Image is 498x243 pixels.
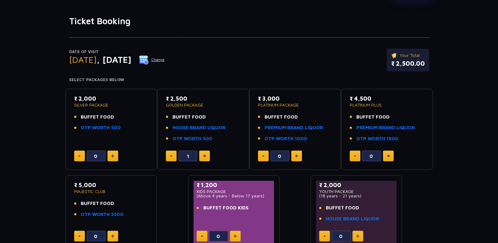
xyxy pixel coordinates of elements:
img: plus [203,154,206,157]
img: plus [356,235,359,238]
span: BUFFET FOOD [81,113,114,121]
h4: Select Packages Below [69,77,429,82]
a: OTP WORTH 1500 [356,135,398,142]
p: (Above 4 years - Below 17 years) [197,194,271,198]
a: OTP WORTH 500 [172,135,212,142]
p: ₹ 1,200 [197,181,271,189]
span: BUFFET FOOD [172,113,206,121]
span: BUFFET FOOD [265,113,298,121]
span: , [DATE] [97,54,131,65]
button: Change [139,55,165,65]
img: plus [295,154,298,157]
img: plus [111,235,114,238]
p: KIDS PACKAGE [197,189,271,194]
a: OTP WORTH 1000 [265,135,307,142]
p: ₹ 2,000 [74,94,149,103]
a: OTP WORTH 500 [81,124,121,131]
h1: Ticket Booking [69,16,429,26]
span: BUFFET FOOD [81,200,114,207]
p: ₹ 2,500 [166,94,240,103]
img: minus [79,156,80,157]
p: MAJESTIC CLUB [74,189,149,194]
p: ₹ 5,000 [74,181,149,189]
p: GOLDEN PACKAGE [166,103,240,107]
p: ₹ 4,500 [350,94,424,103]
img: plus [387,154,390,157]
p: YOUTH PACKAGE [319,189,394,194]
p: SILVER PACKAGE [74,103,149,107]
a: PREMIUM BRAND LIQUOR [265,124,323,131]
p: Date of Visit [69,49,165,55]
img: plus [234,235,237,238]
a: HOUSE BRAND LIQUOR [326,215,379,223]
img: minus [354,156,356,157]
img: plus [111,154,114,157]
span: [DATE] [69,54,97,65]
img: minus [262,156,264,157]
img: ticket [391,52,398,59]
img: minus [170,156,172,157]
span: BUFFET FOOD [326,204,359,212]
span: BUFFET FOOD [356,113,390,121]
p: ₹ 3,000 [258,94,332,103]
p: PLATINUM PLUS [350,103,424,107]
a: HOUSE BRAND LIQUOR [172,124,226,131]
p: (18 years - 21 years) [319,194,394,198]
p: PLATINUM PACKAGE [258,103,332,107]
p: ₹ 2,000 [319,181,394,189]
p: ₹ 2,500.00 [391,59,425,68]
a: OTP WORTH 5500 [81,211,123,218]
span: BUFFET FOOD KIDS [203,204,249,212]
p: Your Total [391,52,425,59]
a: PREMIUM BRAND LIQUOR [356,124,415,131]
